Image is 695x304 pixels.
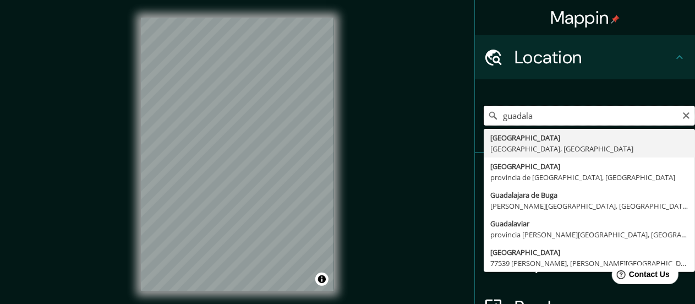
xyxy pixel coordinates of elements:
div: [GEOGRAPHIC_DATA] [490,161,688,172]
h4: Mappin [550,7,620,29]
button: Toggle attribution [315,273,329,286]
div: [GEOGRAPHIC_DATA] [490,247,688,258]
div: provincia de [GEOGRAPHIC_DATA], [GEOGRAPHIC_DATA] [490,172,688,183]
div: Layout [475,241,695,285]
div: Guadalaviar [490,218,688,229]
img: pin-icon.png [611,15,620,24]
div: Pins [475,153,695,197]
iframe: Help widget launcher [597,261,683,292]
div: 77539 [PERSON_NAME], [PERSON_NAME][GEOGRAPHIC_DATA], [GEOGRAPHIC_DATA] [490,258,688,269]
div: provincia [PERSON_NAME][GEOGRAPHIC_DATA], [GEOGRAPHIC_DATA] [490,229,688,240]
h4: Layout [515,252,673,274]
div: Style [475,197,695,241]
input: Pick your city or area [484,106,695,126]
div: [GEOGRAPHIC_DATA] [490,132,688,143]
div: [GEOGRAPHIC_DATA], [GEOGRAPHIC_DATA] [490,143,688,154]
button: Clear [682,110,691,120]
h4: Location [515,46,673,68]
div: Guadalajara de Buga [490,189,688,200]
div: [PERSON_NAME][GEOGRAPHIC_DATA], [GEOGRAPHIC_DATA] [490,200,688,211]
div: Location [475,35,695,79]
canvas: Map [141,18,334,291]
